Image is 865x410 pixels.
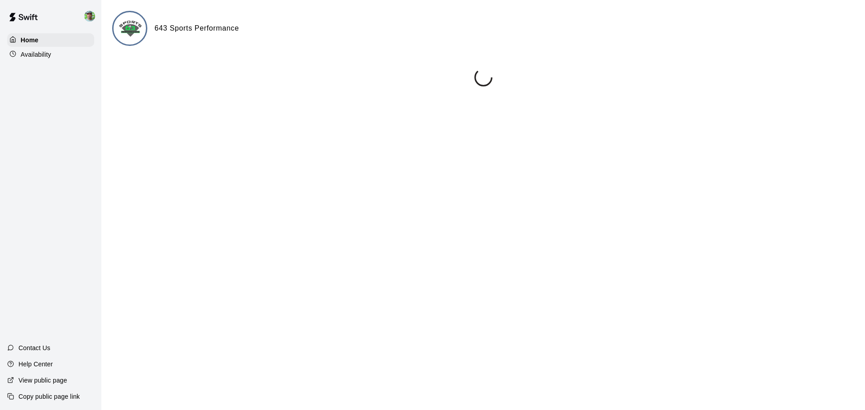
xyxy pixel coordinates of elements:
p: Copy public page link [18,392,80,401]
p: Help Center [18,360,53,369]
p: Contact Us [18,343,50,352]
a: Availability [7,48,94,61]
img: Jeff Pettke [84,11,95,22]
p: Home [21,36,39,45]
p: View public page [18,376,67,385]
p: Availability [21,50,51,59]
h6: 643 Sports Performance [155,23,239,34]
a: Home [7,33,94,47]
img: 643 Sports Performance logo [114,12,147,46]
div: Jeff Pettke [82,7,101,25]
